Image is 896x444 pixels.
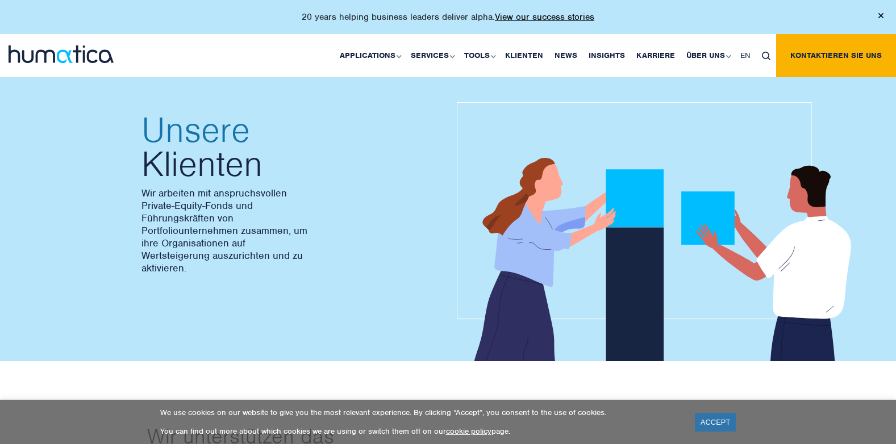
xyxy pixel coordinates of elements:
[776,34,896,77] a: Kontaktieren Sie uns
[735,34,756,77] a: EN
[141,113,437,181] h2: Klienten
[549,34,583,77] a: News
[141,187,437,274] p: Wir arbeiten mit anspruchsvollen Private-Equity-Fonds und Führungskräften von Portfoliounternehme...
[9,45,114,63] img: logo
[160,426,681,436] p: You can find out more about which cookies we are using or switch them off on our page.
[695,413,736,432] a: ACCEPT
[499,34,549,77] a: Klienten
[495,11,594,23] a: View our success stories
[446,426,491,436] a: cookie policy
[681,34,735,77] a: Über uns
[334,34,405,77] a: Applications
[762,52,770,60] img: search_icon
[160,408,681,417] p: We use cookies on our website to give you the most relevant experience. By clicking “Accept”, you...
[457,102,866,363] img: about_banner1
[405,34,459,77] a: Services
[583,34,631,77] a: Insights
[631,34,681,77] a: Karriere
[740,51,751,60] span: EN
[141,113,437,147] span: Unsere
[302,11,594,23] p: 20 years helping business leaders deliver alpha.
[459,34,499,77] a: Tools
